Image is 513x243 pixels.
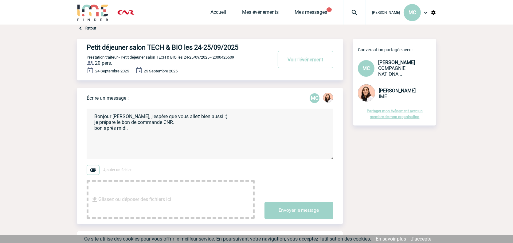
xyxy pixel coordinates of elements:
[327,7,332,12] button: 1
[85,26,96,30] a: Retour
[358,84,375,102] img: 129834-0.png
[87,55,234,60] span: Prestation traiteur - Petit déjeuner salon TECH & BIO les 24-25/09/2025 - 2000425509
[91,196,98,203] img: file_download.svg
[98,184,171,215] span: Glissez ou déposer des fichiers ici
[411,236,431,242] a: J'accepte
[210,9,226,18] a: Accueil
[278,51,333,68] button: Voir l'événement
[144,69,178,73] span: 25 Septembre 2025
[295,9,327,18] a: Mes messages
[323,93,333,104] div: Melissa NOBLET
[372,10,400,15] span: [PERSON_NAME]
[358,47,436,52] p: Conversation partagée avec :
[264,202,333,219] button: Envoyer le message
[87,44,254,51] h4: Petit déjeuner salon TECH & BIO les 24-25/09/2025
[87,95,129,101] p: Écrire un message :
[376,236,406,242] a: En savoir plus
[77,4,109,21] img: IME-Finder
[409,10,416,15] span: MC
[367,109,423,119] a: Partager mon événement avec un membre de mon organisation
[84,236,371,242] span: Ce site utilise des cookies pour vous offrir le meilleur service. En poursuivant votre navigation...
[103,168,131,172] span: Ajouter un fichier
[378,65,405,77] span: COMPAGNIE NATIONALE DU RHONE
[323,93,333,102] img: 129834-0.png
[362,65,370,71] span: MC
[310,93,319,103] p: MC
[379,94,387,99] span: IME
[95,60,112,66] span: 20 pers.
[379,88,416,94] span: [PERSON_NAME]
[95,69,129,73] span: 24 Septembre 2025
[378,60,415,65] span: [PERSON_NAME]
[310,93,319,103] div: Marie-Stéphanie CHEVILLARD
[242,9,279,18] a: Mes événements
